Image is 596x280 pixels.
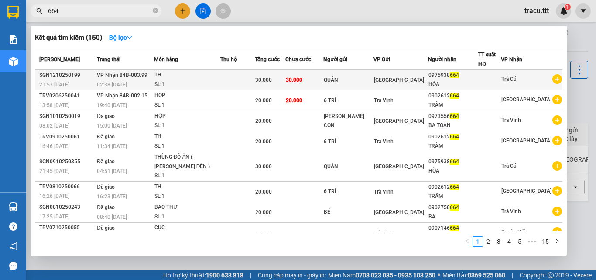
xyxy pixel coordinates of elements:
span: Trà Vinh [501,117,521,123]
a: 3 [494,237,504,246]
span: Đã giao [97,134,115,140]
span: question-circle [9,222,17,231]
div: TRV0206250041 [39,91,94,100]
span: Đã giao [97,159,115,165]
span: 20.000 [255,118,272,124]
a: 15 [539,237,551,246]
span: 664 [450,204,459,211]
div: CỤC [154,223,220,233]
div: BÉ [324,207,373,217]
div: 6 TRÍ [324,137,373,146]
span: 08:02 [DATE] [39,123,69,129]
div: TRÂM [428,142,478,151]
a: 1 [473,237,483,246]
span: Thu hộ [220,56,237,62]
span: 30.000 [286,77,302,83]
span: plus-circle [552,115,562,125]
span: 664 [450,134,459,140]
span: 664 [450,184,459,190]
div: SGN0910250355 [39,157,94,166]
span: 20.000 [255,230,272,236]
span: Trà Vinh [374,189,394,195]
div: 0902750 [428,203,478,212]
div: HÒA [428,166,478,176]
button: left [462,236,473,247]
span: 20.000 [255,97,272,104]
span: 16:46 [DATE] [39,143,69,149]
div: TH [154,182,220,192]
h3: Kết quả tìm kiếm ( 150 ) [35,33,102,42]
img: solution-icon [9,35,18,44]
span: 664 [450,113,459,119]
div: TH [154,70,220,80]
div: TRÂM [428,100,478,110]
span: Đã giao [97,204,115,211]
span: 664 [450,225,459,231]
div: SGN0810250243 [39,203,94,212]
span: message [9,262,17,270]
span: down [127,35,133,41]
span: search [36,8,42,14]
span: plus-circle [552,207,562,216]
div: SL: 1 [154,192,220,201]
span: Trà Cú [501,163,517,169]
li: Next 5 Pages [525,236,539,247]
span: 16:26 [DATE] [39,193,69,199]
span: [GEOGRAPHIC_DATA] [374,77,424,83]
div: BA TOÀN [428,121,478,130]
span: Trà Vinh [501,208,521,214]
span: 20.000 [286,97,302,104]
span: right [555,239,560,244]
img: warehouse-icon [9,202,18,211]
button: Bộ lọcdown [102,31,140,45]
span: [GEOGRAPHIC_DATA] [501,138,551,144]
span: Đã giao [97,184,115,190]
span: Người gửi [323,56,347,62]
span: 08:40 [DATE] [97,214,127,220]
span: 16:23 [DATE] [97,194,127,200]
span: plus-circle [552,74,562,84]
strong: Bộ lọc [109,34,133,41]
div: HÒA [428,80,478,89]
div: TH [154,132,220,142]
span: plus-circle [552,227,562,237]
span: 21:53 [DATE] [39,82,69,88]
span: Trạng thái [97,56,120,62]
span: [GEOGRAPHIC_DATA] [501,188,551,194]
span: 664 [450,93,459,99]
div: SGN1010250019 [39,112,94,121]
li: 2 [483,236,493,247]
img: logo-vxr [7,6,19,19]
div: [PERSON_NAME] CON [324,112,373,130]
span: plus-circle [552,161,562,171]
div: SL: 1 [154,171,220,181]
div: 6 TRÍ [324,96,373,105]
span: Duyên Hải [501,229,525,235]
span: plus-circle [552,95,562,104]
span: plus-circle [552,136,562,145]
li: 3 [493,236,504,247]
li: 5 [514,236,525,247]
div: 0902612 [428,91,478,100]
img: warehouse-icon [9,57,18,66]
span: [GEOGRAPHIC_DATA] [374,163,424,169]
li: Previous Page [462,236,473,247]
span: VP Nhận [501,56,522,62]
span: 664 [450,159,459,165]
span: 13:58 [DATE] [39,102,69,108]
li: 15 [539,236,552,247]
div: QUÂN [324,76,373,85]
div: TRV0810250066 [39,182,94,191]
span: VP Gửi [373,56,390,62]
span: Trà Vinh [374,230,394,236]
span: [GEOGRAPHIC_DATA] [374,209,424,215]
div: TRV0910250061 [39,132,94,142]
span: close-circle [153,7,158,15]
div: 0902612 [428,183,478,192]
div: 0973556 [428,112,478,121]
span: 15:00 [DATE] [97,123,127,129]
div: TRÂM [428,192,478,201]
div: 6 TRÍ [324,187,373,196]
span: Đã giao [97,113,115,119]
div: 0975938 [428,71,478,80]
